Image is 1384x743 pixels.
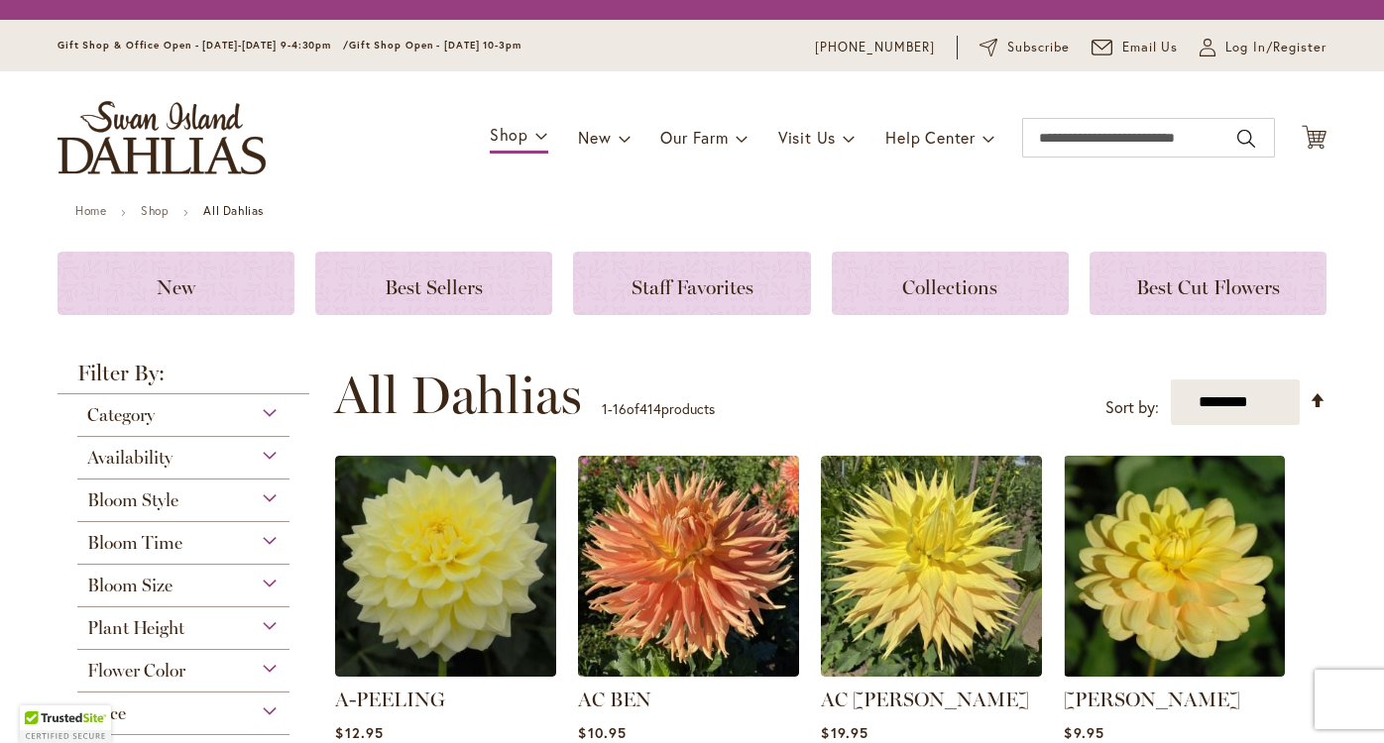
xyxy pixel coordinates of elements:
span: 1 [602,399,608,418]
span: New [157,275,195,299]
a: Home [75,203,106,218]
span: Gift Shop & Office Open - [DATE]-[DATE] 9-4:30pm / [58,39,349,52]
strong: All Dahlias [203,203,264,218]
label: Sort by: [1105,389,1159,426]
a: Shop [141,203,169,218]
a: New [58,252,294,315]
span: All Dahlias [334,366,582,425]
span: Log In/Register [1225,38,1326,57]
span: Bloom Size [87,575,173,596]
img: AC Jeri [821,456,1042,677]
a: AC BEN [578,688,651,711]
span: Our Farm [660,127,728,148]
span: Help Center [885,127,976,148]
a: Subscribe [980,38,1070,57]
span: Best Cut Flowers [1136,275,1280,299]
span: Bloom Time [87,532,182,554]
a: Log In/Register [1200,38,1326,57]
span: Shop [490,124,528,145]
span: Subscribe [1007,38,1070,57]
a: Email Us [1092,38,1179,57]
span: Plant Height [87,617,184,639]
span: 414 [639,399,661,418]
img: AC BEN [578,456,799,677]
a: Staff Favorites [573,252,810,315]
a: Collections [832,252,1069,315]
span: Flower Color [87,660,185,682]
span: Visit Us [778,127,836,148]
span: $9.95 [1064,723,1103,742]
a: A-PEELING [335,688,445,711]
span: Best Sellers [385,275,483,299]
strong: Filter By: [58,363,309,394]
span: Email Us [1122,38,1179,57]
a: AHOY MATEY [1064,662,1285,681]
a: Best Sellers [315,252,552,315]
p: - of products [602,393,715,425]
span: Collections [902,275,997,299]
span: Availability [87,447,173,469]
a: AC Jeri [821,662,1042,681]
span: $12.95 [335,723,383,742]
span: Price [87,702,126,724]
button: Search [1237,123,1255,155]
span: Bloom Style [87,489,178,511]
span: 16 [613,399,627,418]
a: [PERSON_NAME] [1064,688,1240,711]
span: Gift Shop Open - [DATE] 10-3pm [349,39,521,52]
span: $19.95 [821,723,867,742]
span: $10.95 [578,723,626,742]
a: store logo [58,101,266,174]
img: A-Peeling [335,456,556,677]
a: Best Cut Flowers [1090,252,1326,315]
a: A-Peeling [335,662,556,681]
iframe: Launch Accessibility Center [15,673,70,728]
a: AC [PERSON_NAME] [821,688,1029,711]
img: AHOY MATEY [1064,456,1285,677]
span: Staff Favorites [632,275,753,299]
a: [PHONE_NUMBER] [815,38,935,57]
span: New [578,127,611,148]
span: Category [87,404,155,426]
a: AC BEN [578,662,799,681]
